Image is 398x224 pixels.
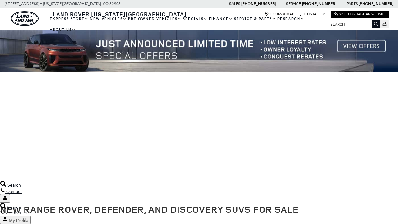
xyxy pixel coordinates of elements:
[286,2,301,6] span: Service
[234,13,277,24] a: Service & Parts
[326,21,380,28] input: Search
[7,183,21,188] span: Search
[347,2,358,6] span: Parts
[302,1,336,6] a: [PHONE_NUMBER]
[49,13,89,24] a: EXPRESS STORE
[53,10,187,18] span: Land Rover [US_STATE][GEOGRAPHIC_DATA]
[49,13,326,35] nav: Main Navigation
[229,2,240,6] span: Sales
[6,210,27,216] span: Contact Us
[277,13,305,24] a: Research
[49,24,76,35] a: About Us
[265,12,294,16] a: Hours & Map
[182,13,208,24] a: Specials
[208,13,234,24] a: Finance
[5,2,121,6] a: [STREET_ADDRESS] • [US_STATE][GEOGRAPHIC_DATA], CO 80905
[334,12,386,16] a: Visit Our Jaguar Website
[241,1,276,6] a: [PHONE_NUMBER]
[11,11,39,26] a: land-rover
[6,189,22,194] span: Contact
[9,218,28,223] span: My Profile
[299,12,326,16] a: Contact Us
[359,1,393,6] a: [PHONE_NUMBER]
[89,13,127,24] a: New Vehicles
[11,11,39,26] img: Land Rover
[7,205,21,210] span: Search
[127,13,182,24] a: Pre-Owned Vehicles
[49,10,190,18] a: Land Rover [US_STATE][GEOGRAPHIC_DATA]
